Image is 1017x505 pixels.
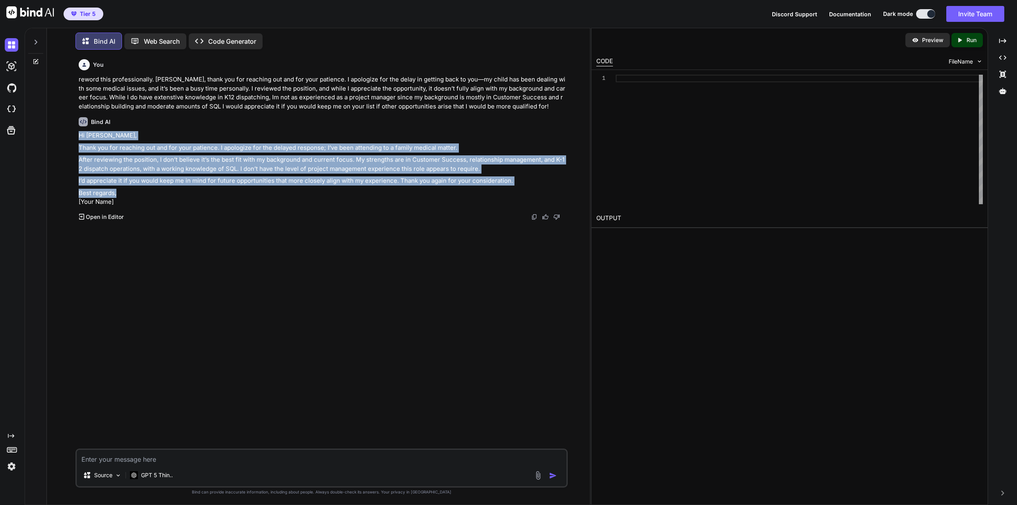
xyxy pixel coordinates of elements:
[208,37,256,46] p: Code Generator
[71,12,77,16] img: premium
[79,155,566,173] p: After reviewing the position, I don’t believe it’s the best fit with my background and current fo...
[80,10,96,18] span: Tier 5
[79,75,566,111] p: reword this professionally. [PERSON_NAME], thank you for reaching out and for your patience. I ap...
[94,37,115,46] p: Bind AI
[79,189,566,207] p: Best regards, [Your Name]
[596,57,613,66] div: CODE
[5,81,18,95] img: githubDark
[967,36,976,44] p: Run
[5,103,18,116] img: cloudideIcon
[772,11,817,17] span: Discord Support
[79,176,566,186] p: I’d appreciate it if you would keep me in mind for future opportunities that more closely align w...
[946,6,1004,22] button: Invite Team
[976,58,983,65] img: chevron down
[6,6,54,18] img: Bind AI
[912,37,919,44] img: preview
[94,471,112,479] p: Source
[949,58,973,66] span: FileName
[130,471,138,479] img: GPT 5 Thinking High
[75,489,568,495] p: Bind can provide inaccurate information, including about people. Always double-check its answers....
[79,131,566,140] p: Hi [PERSON_NAME],
[5,38,18,52] img: darkChat
[542,214,549,220] img: like
[592,209,988,228] h2: OUTPUT
[93,61,104,69] h6: You
[5,460,18,473] img: settings
[64,8,103,20] button: premiumTier 5
[115,472,122,479] img: Pick Models
[596,75,605,82] div: 1
[86,213,124,221] p: Open in Editor
[531,214,538,220] img: copy
[772,10,817,18] button: Discord Support
[549,472,557,480] img: icon
[829,10,871,18] button: Documentation
[141,471,173,479] p: GPT 5 Thin..
[79,143,566,153] p: Thank you for reaching out and for your patience. I apologize for the delayed response; I’ve been...
[91,118,110,126] h6: Bind AI
[553,214,560,220] img: dislike
[922,36,944,44] p: Preview
[829,11,871,17] span: Documentation
[5,60,18,73] img: darkAi-studio
[144,37,180,46] p: Web Search
[534,471,543,480] img: attachment
[883,10,913,18] span: Dark mode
